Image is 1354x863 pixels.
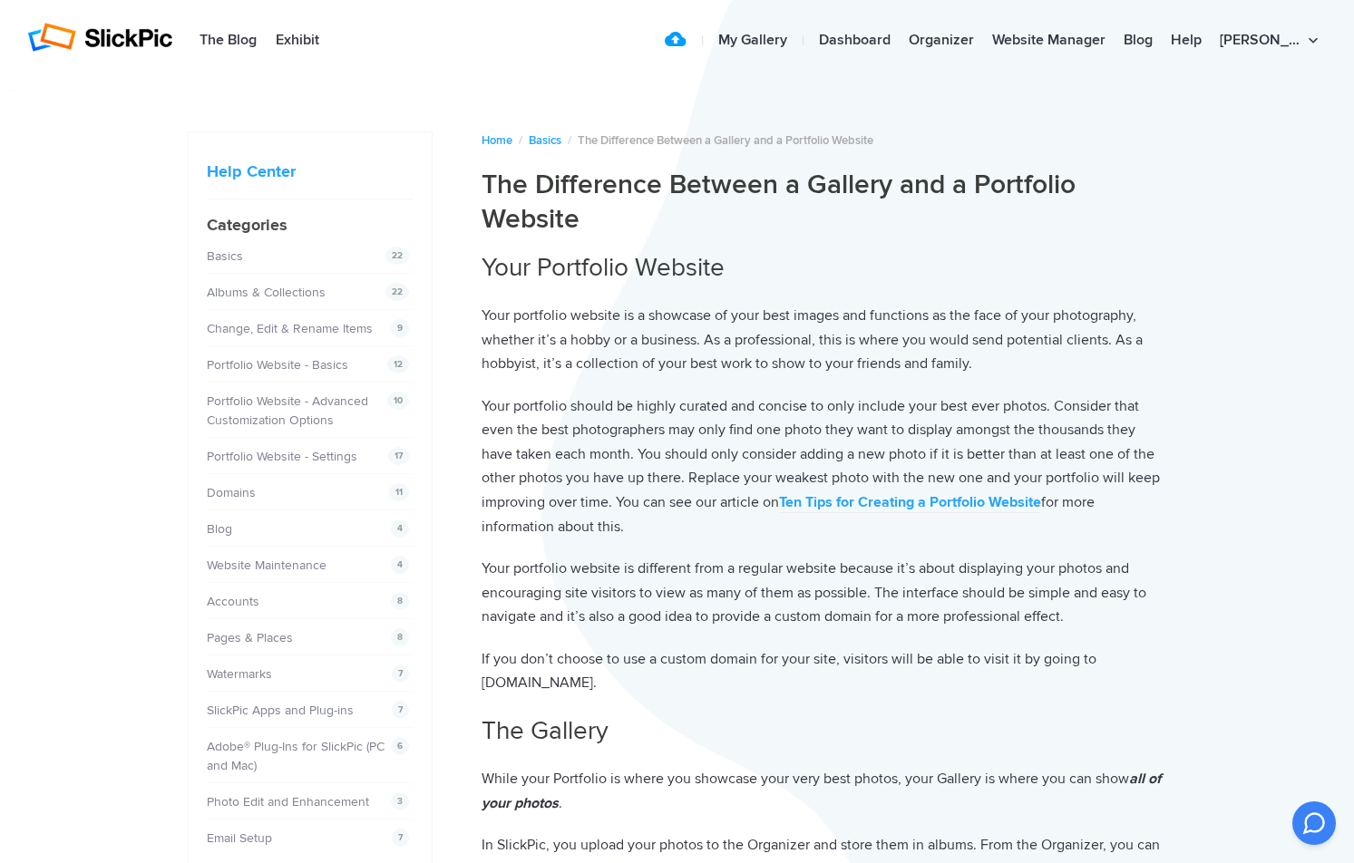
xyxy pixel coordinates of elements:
[392,664,409,683] span: 7
[391,556,409,574] span: 4
[779,493,1041,513] a: Ten Tips for Creating a Portfolio Website
[207,521,232,537] a: Blog
[482,168,1167,236] h1: The Difference Between a Gallery and a Portfolio Website
[391,592,409,610] span: 8
[482,647,1167,695] p: If you don’t choose to use a custom domain for your site, visitors will be able to visit it by go...
[207,739,385,773] a: Adobe® Plug-Ins for SlickPic (PC and Mac)
[529,133,561,148] a: Basics
[207,630,293,645] a: Pages & Places
[578,133,873,148] span: The Difference Between a Gallery and a Portfolio Website
[207,666,272,682] a: Watermarks
[207,794,369,810] a: Photo Edit and Enhancement
[482,770,1161,812] em: all of your photos
[385,283,409,301] span: 22
[779,493,1041,511] strong: Ten Tips for Creating a Portfolio Website
[207,830,272,846] a: Email Setup
[389,483,409,501] span: 11
[482,304,1167,376] p: Your portfolio website is a showcase of your best images and functions as the face of your photog...
[482,767,1167,815] p: While your Portfolio is where you showcase your very best photos, your Gallery is where you can s...
[207,558,326,573] a: Website Maintenance
[482,133,512,148] a: Home
[387,355,409,373] span: 12
[207,703,354,718] a: SlickPic Apps and Plug-ins
[207,213,414,238] h4: Categories
[207,449,357,464] a: Portfolio Website - Settings
[385,247,409,265] span: 22
[391,792,409,810] span: 3
[391,737,409,755] span: 6
[568,133,571,148] span: /
[391,628,409,646] span: 8
[387,392,409,410] span: 10
[482,250,1167,286] h2: Your Portfolio Website
[482,394,1167,538] p: Your portfolio should be highly curated and concise to only include your best ever photos. Consid...
[482,713,1167,749] h2: The Gallery
[207,285,326,300] a: Albums & Collections
[207,248,243,264] a: Basics
[392,701,409,719] span: 7
[392,829,409,847] span: 7
[391,319,409,337] span: 9
[207,594,259,609] a: Accounts
[207,357,348,373] a: Portfolio Website - Basics
[207,393,368,428] a: Portfolio Website - Advanced Customization Options
[388,447,409,465] span: 17
[207,485,256,500] a: Domains
[482,557,1167,629] p: Your portfolio website is different from a regular website because it’s about displaying your pho...
[519,133,522,148] span: /
[207,321,373,336] a: Change, Edit & Rename Items
[207,161,296,181] a: Help Center
[391,519,409,538] span: 4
